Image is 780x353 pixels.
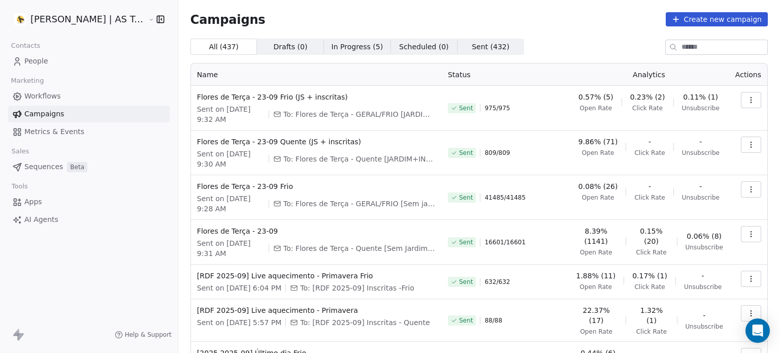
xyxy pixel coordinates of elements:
span: - [699,137,702,147]
span: Beta [67,162,87,172]
span: Sent [459,104,473,112]
a: Workflows [8,88,170,105]
span: To: Flores de Terça - GERAL/FRIO [JARDIM+INSCRITAS] [283,109,436,119]
a: AI Agents [8,211,170,228]
span: - [703,310,705,320]
span: 0.15% (20) [634,226,669,246]
span: Sent on [DATE] 5:57 PM [197,317,281,328]
span: Unsubscribe [682,104,720,112]
a: Help & Support [115,331,172,339]
span: 1.32% (1) [634,305,668,326]
span: Click Rate [634,283,665,291]
span: Sent on [DATE] 6:04 PM [197,283,281,293]
span: Click Rate [632,104,663,112]
span: People [24,56,48,67]
span: Unsubscribe [686,243,723,251]
span: 0.08% (26) [578,181,618,191]
span: Sent [459,238,473,246]
span: Sent [459,316,473,325]
span: 0.17% (1) [632,271,667,281]
span: Click Rate [634,194,665,202]
span: Unsubscribe [684,283,722,291]
span: - [648,137,651,147]
span: Open Rate [580,328,612,336]
span: To: Flores de Terça - Quente [Sem Jardim e inscritas] [283,243,436,253]
a: SequencesBeta [8,158,170,175]
span: 8.39% (1141) [575,226,617,246]
span: [RDF 2025-09] Live aquecimento - Primavera [197,305,436,315]
span: To: [RDF 2025-09] Inscritas - Quente [300,317,430,328]
span: Metrics & Events [24,126,84,137]
span: - [648,181,651,191]
span: Open Rate [580,104,612,112]
span: 0.11% (1) [683,92,718,102]
th: Actions [729,63,767,86]
span: Sales [7,144,34,159]
div: Open Intercom Messenger [745,318,770,343]
span: 9.86% (71) [578,137,618,147]
span: 88 / 88 [484,316,502,325]
span: Apps [24,197,42,207]
span: Flores de Terça - 23-09 Frio (JS + inscritas) [197,92,436,102]
a: Apps [8,194,170,210]
span: To: [RDF 2025-09] Inscritas -Frio [300,283,414,293]
span: - [699,181,702,191]
span: Sent on [DATE] 9:30 AM [197,149,265,169]
span: Campaigns [24,109,64,119]
span: 0.57% (5) [578,92,613,102]
span: [RDF 2025-09] Live aquecimento - Primavera Frio [197,271,436,281]
a: Metrics & Events [8,123,170,140]
span: 41485 / 41485 [484,194,526,202]
span: To: Flores de Terça - GERAL/FRIO [Sem jardim e inscritas] [283,199,436,209]
span: Open Rate [580,248,612,256]
span: Unsubscribe [682,194,720,202]
span: Flores de Terça - 23-09 Quente (JS + inscritas) [197,137,436,147]
span: Contacts [7,38,45,53]
span: Click Rate [636,328,667,336]
span: Sent [459,149,473,157]
span: 1.88% (11) [576,271,616,281]
span: Tools [7,179,32,194]
span: 0.06% (8) [687,231,722,241]
span: Sent on [DATE] 9:31 AM [197,238,265,259]
span: Unsubscribe [682,149,720,157]
span: Sent on [DATE] 9:28 AM [197,194,265,214]
span: Sent [459,278,473,286]
span: Drafts ( 0 ) [274,42,308,52]
img: Logo%202022%20quad.jpg [14,13,26,25]
span: Flores de Terça - 23-09 Frio [197,181,436,191]
th: Name [191,63,442,86]
span: 632 / 632 [484,278,510,286]
th: Analytics [569,63,729,86]
span: Click Rate [636,248,666,256]
span: Open Rate [580,283,612,291]
a: People [8,53,170,70]
span: Click Rate [634,149,665,157]
span: 809 / 809 [484,149,510,157]
span: Open Rate [582,194,614,202]
span: [PERSON_NAME] | AS Treinamentos [30,13,146,26]
span: Flores de Terça - 23-09 [197,226,436,236]
span: 16601 / 16601 [484,238,526,246]
button: Create new campaign [666,12,768,26]
span: Sequences [24,162,63,172]
span: 22.37% (17) [575,305,618,326]
button: [PERSON_NAME] | AS Treinamentos [12,11,141,28]
span: Workflows [24,91,61,102]
span: In Progress ( 5 ) [332,42,383,52]
span: AI Agents [24,214,58,225]
span: - [702,271,704,281]
span: To: Flores de Terça - Quente [JARDIM+INSCRITAS] [283,154,436,164]
th: Status [442,63,569,86]
a: Campaigns [8,106,170,122]
span: Help & Support [125,331,172,339]
span: Scheduled ( 0 ) [399,42,449,52]
span: Campaigns [190,12,266,26]
span: Sent ( 432 ) [472,42,509,52]
span: Sent on [DATE] 9:32 AM [197,104,265,124]
span: Unsubscribe [686,323,723,331]
span: 975 / 975 [484,104,510,112]
span: Sent [459,194,473,202]
span: Marketing [7,73,48,88]
span: 0.23% (2) [630,92,665,102]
